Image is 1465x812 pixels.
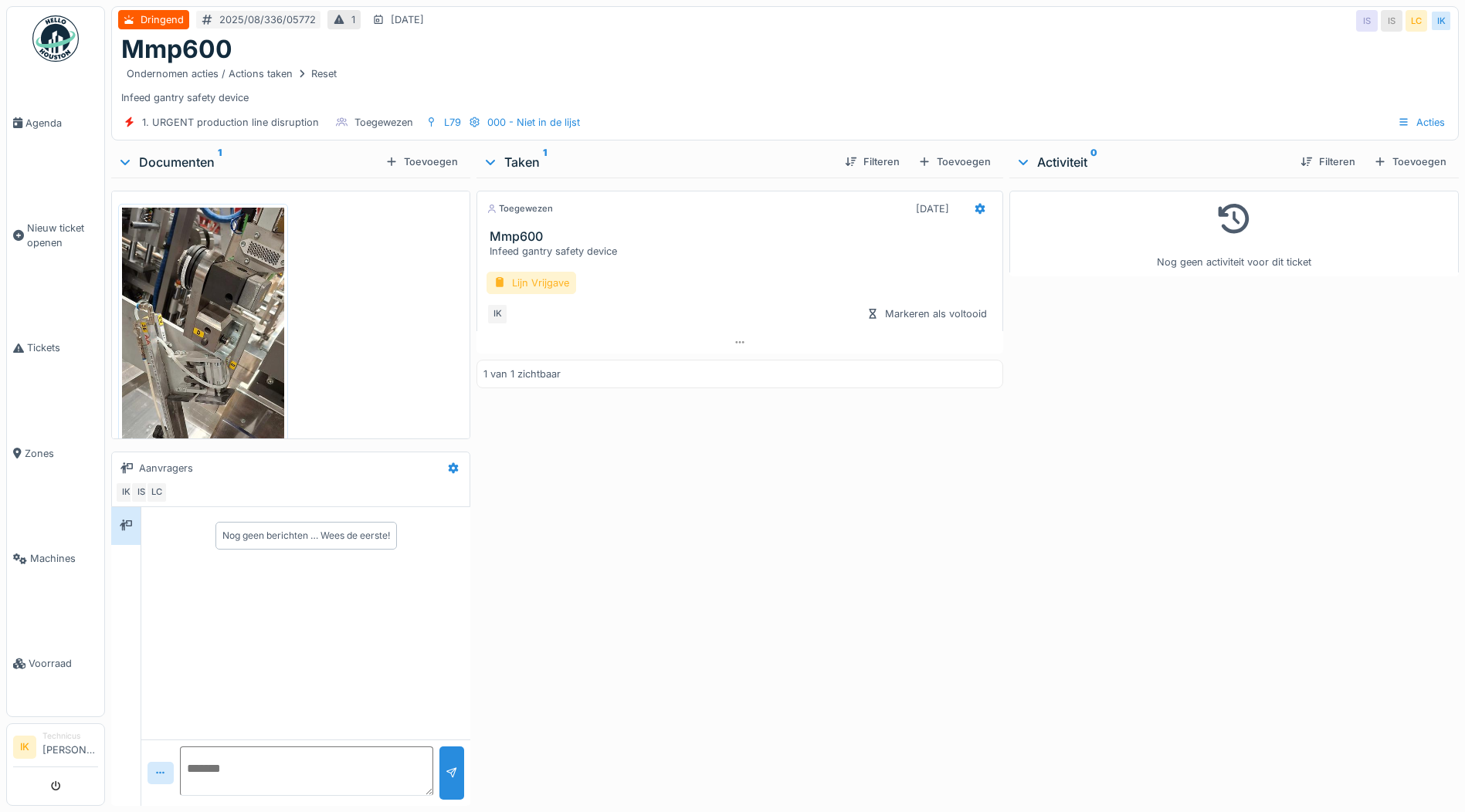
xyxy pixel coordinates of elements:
a: Zones [7,401,104,506]
div: Aanvragers [139,461,193,475]
div: 2025/08/336/05772 [219,12,316,27]
sup: 0 [1090,153,1097,171]
div: [DATE] [916,201,949,216]
a: Machines [7,506,104,611]
div: Acties [1391,111,1452,134]
div: IK [487,303,508,325]
div: LC [146,482,168,503]
div: 000 - Niet in de lijst [487,115,580,130]
div: Toevoegen [1368,151,1453,172]
div: Nog geen activiteit voor dit ticket [1019,198,1449,269]
div: Technicus [42,730,98,742]
img: wxooqshk2ytiq1qhj6xkjfqyclxp [122,208,284,558]
span: Zones [25,446,98,461]
div: Activiteit [1016,153,1288,171]
div: IK [1430,10,1452,32]
div: IS [1356,10,1378,32]
div: Filteren [1294,151,1362,172]
div: Taken [483,153,833,171]
li: [PERSON_NAME] [42,730,98,763]
div: 1. URGENT production line disruption [142,115,319,130]
div: Infeed gantry safety device [490,244,996,259]
div: Documenten [117,153,379,171]
img: Badge_color-CXgf-gQk.svg [32,15,79,62]
span: Machines [30,551,98,566]
div: IK [115,482,137,503]
a: Nieuw ticket openen [7,175,104,296]
span: Agenda [25,116,98,130]
div: 1 [351,12,355,27]
div: 1 van 1 zichtbaar [483,367,561,381]
div: L79 [444,115,461,130]
a: Tickets [7,296,104,401]
div: Markeren als voltooid [860,303,993,324]
div: Toegewezen [487,202,553,215]
div: Toevoegen [912,151,997,172]
h1: Mmp600 [121,35,232,64]
div: [DATE] [391,12,424,27]
li: IK [13,736,36,759]
a: IK Technicus[PERSON_NAME] [13,730,98,767]
span: Voorraad [29,656,98,671]
div: Ondernomen acties / Actions taken Reset [127,66,337,81]
div: IS [131,482,152,503]
div: LC [1406,10,1427,32]
sup: 1 [218,153,222,171]
div: Filteren [839,151,906,172]
h3: Mmp600 [490,229,996,244]
sup: 1 [543,153,547,171]
a: Agenda [7,70,104,175]
span: Tickets [27,340,98,355]
div: Infeed gantry safety device [121,64,1449,104]
div: IS [1381,10,1402,32]
div: Toevoegen [379,151,464,172]
div: Toegewezen [354,115,413,130]
span: Nieuw ticket openen [27,221,98,250]
div: Nog geen berichten … Wees de eerste! [222,529,390,543]
a: Voorraad [7,611,104,716]
div: Lijn Vrijgave [487,272,576,294]
div: Dringend [141,12,184,27]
